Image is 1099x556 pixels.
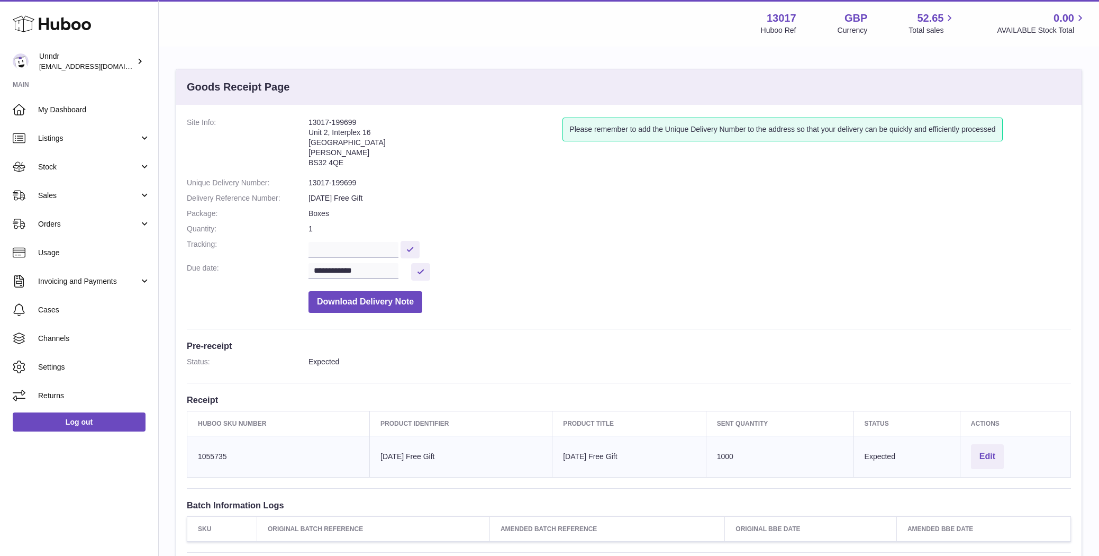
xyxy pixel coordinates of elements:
[909,11,956,35] a: 52.65 Total sales
[39,62,156,70] span: [EMAIL_ADDRESS][DOMAIN_NAME]
[308,357,1071,367] dd: Expected
[187,411,370,436] th: Huboo SKU Number
[308,224,1071,234] dd: 1
[187,340,1071,352] h3: Pre-receipt
[187,263,308,281] dt: Due date:
[308,209,1071,219] dd: Boxes
[767,11,796,25] strong: 13017
[896,516,1070,541] th: Amended BBE Date
[38,248,150,258] span: Usage
[13,412,146,432] a: Log out
[187,499,1071,511] h3: Batch Information Logs
[370,411,552,436] th: Product Identifier
[971,444,1004,469] button: Edit
[308,118,562,173] address: 13017-199699 Unit 2, Interplex 16 [GEOGRAPHIC_DATA] [PERSON_NAME] BS32 4QE
[761,25,796,35] div: Huboo Ref
[38,219,139,229] span: Orders
[187,80,290,94] h3: Goods Receipt Page
[1053,11,1074,25] span: 0.00
[38,133,139,144] span: Listings
[838,25,868,35] div: Currency
[706,411,853,436] th: Sent Quantity
[187,394,1071,406] h3: Receipt
[725,516,897,541] th: Original BBE Date
[38,162,139,172] span: Stock
[187,239,308,258] dt: Tracking:
[489,516,724,541] th: Amended Batch Reference
[187,357,308,367] dt: Status:
[552,436,706,477] td: [DATE] Free Gift
[853,436,960,477] td: Expected
[187,436,370,477] td: 1055735
[997,11,1086,35] a: 0.00 AVAILABLE Stock Total
[38,334,150,344] span: Channels
[187,209,308,219] dt: Package:
[308,193,1071,203] dd: [DATE] Free Gift
[960,411,1070,436] th: Actions
[187,224,308,234] dt: Quantity:
[917,11,943,25] span: 52.65
[38,105,150,115] span: My Dashboard
[308,291,422,313] button: Download Delivery Note
[308,178,1071,188] dd: 13017-199699
[38,362,150,372] span: Settings
[187,516,257,541] th: SKU
[909,25,956,35] span: Total sales
[38,391,150,401] span: Returns
[13,53,29,69] img: sofiapanwar@gmail.com
[187,118,308,173] dt: Site Info:
[187,193,308,203] dt: Delivery Reference Number:
[706,436,853,477] td: 1000
[552,411,706,436] th: Product title
[38,305,150,315] span: Cases
[853,411,960,436] th: Status
[39,51,134,71] div: Unndr
[187,178,308,188] dt: Unique Delivery Number:
[997,25,1086,35] span: AVAILABLE Stock Total
[370,436,552,477] td: [DATE] Free Gift
[38,276,139,286] span: Invoicing and Payments
[844,11,867,25] strong: GBP
[562,118,1002,141] div: Please remember to add the Unique Delivery Number to the address so that your delivery can be qui...
[38,191,139,201] span: Sales
[257,516,489,541] th: Original Batch Reference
